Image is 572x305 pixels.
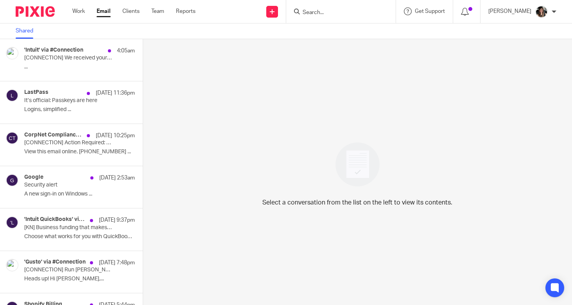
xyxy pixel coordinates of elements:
img: svg%3E [6,216,18,229]
img: Pixie [16,6,55,17]
p: [CONNECTION] Action Required: Compliance Filings Due [24,140,113,146]
a: Shared [16,23,39,39]
a: Email [97,7,111,15]
p: [DATE] 7:48pm [99,259,135,267]
img: svg%3E [6,132,18,144]
h4: 'Intuit' via #Connection [24,47,83,54]
img: svg%3E [6,89,18,102]
p: 4:05am [117,47,135,55]
p: [KN] Business funding that makes sense for your business [24,224,113,231]
input: Search [302,9,372,16]
img: IMG_2906.JPEG [535,5,548,18]
h4: LastPass [24,89,48,96]
img: svg%3E [6,174,18,187]
p: [DATE] 9:37pm [99,216,135,224]
img: %3E %3Ctext x='21' fill='%23ffffff' font-family='aktiv-grotesk,-apple-system,BlinkMacSystemFont,S... [6,47,18,59]
p: [DATE] 2:53am [99,174,135,182]
a: Work [72,7,85,15]
h4: 'Gusto' via #Connection [24,259,86,266]
p: ... [24,64,135,70]
h4: CorpNet Compliance Team [24,132,83,138]
p: View this email online. [PHONE_NUMBER] ... [24,149,135,155]
a: Reports [176,7,195,15]
a: Clients [122,7,140,15]
h4: 'Intuit QuickBooks' via Kara and Nate LLC [24,216,86,223]
img: image [330,137,385,192]
p: Logins, simplified ... [24,106,135,113]
p: [PERSON_NAME] [488,7,531,15]
a: Team [151,7,164,15]
h4: Google [24,174,43,181]
p: Heads up! Hi [PERSON_NAME],... [24,276,135,282]
p: [CONNECTION] We received your Intuit subscription payment! [24,55,113,61]
p: Security alert [24,182,113,188]
p: Choose what works for you with QuickBooks Term... [24,233,135,240]
p: Select a conversation from the list on the left to view its contents. [262,198,452,207]
img: %3E %3Ctext x='21' fill='%23ffffff' font-family='aktiv-grotesk,-apple-system,BlinkMacSystemFont,S... [6,259,18,271]
p: [CONNECTION] Run [PERSON_NAME] Productions Inc’s payroll by 4:00PM PDT [DATE] [24,267,113,273]
span: Get Support [415,9,445,14]
p: A new sign-in on Windows ... [24,191,135,197]
p: [DATE] 10:25pm [96,132,135,140]
p: [DATE] 11:36pm [96,89,135,97]
p: It’s official: Passkeys are here [24,97,113,104]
